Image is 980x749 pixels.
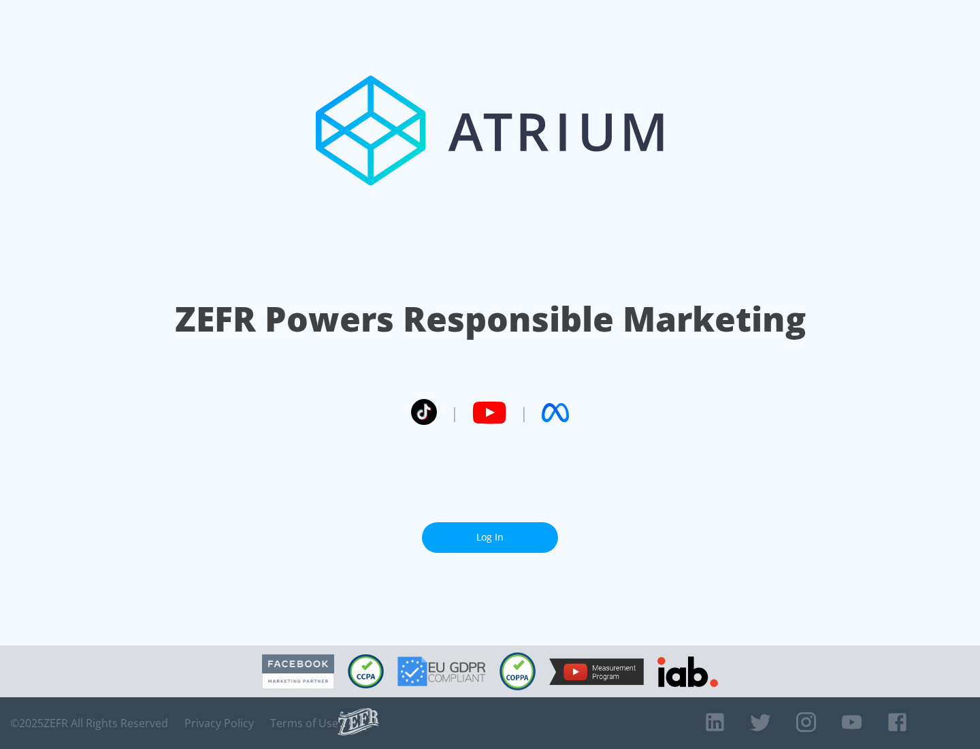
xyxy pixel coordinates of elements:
img: YouTube Measurement Program [549,658,644,685]
a: Log In [422,522,558,553]
img: Facebook Marketing Partner [262,654,334,689]
img: GDPR Compliant [397,656,486,686]
h1: ZEFR Powers Responsible Marketing [175,296,806,342]
span: | [451,402,459,423]
img: IAB [657,656,718,687]
span: | [520,402,528,423]
img: COPPA Compliant [500,652,536,690]
span: © 2025 ZEFR All Rights Reserved [10,716,168,730]
a: Terms of Use [270,716,338,730]
a: Privacy Policy [184,716,254,730]
img: CCPA Compliant [348,654,384,688]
